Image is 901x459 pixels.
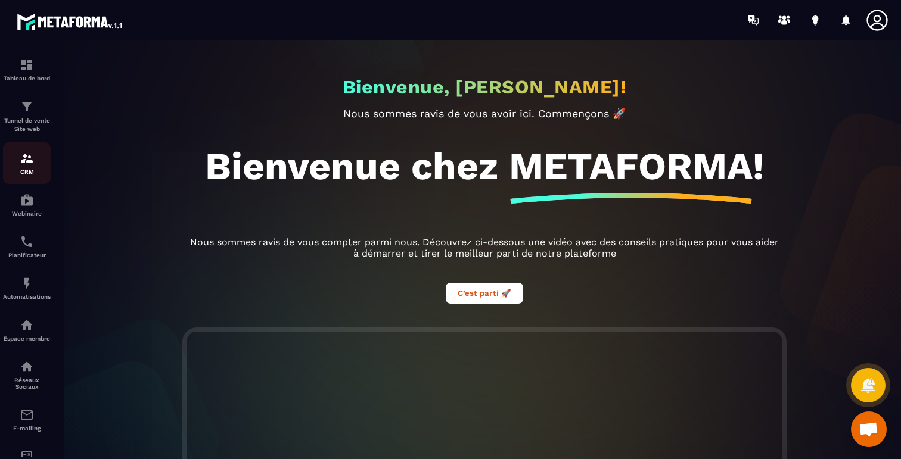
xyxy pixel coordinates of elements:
[3,425,51,432] p: E-mailing
[3,309,51,351] a: automationsautomationsEspace membre
[3,335,51,342] p: Espace membre
[20,276,34,291] img: automations
[20,58,34,72] img: formation
[3,168,51,175] p: CRM
[20,408,34,422] img: email
[20,193,34,207] img: automations
[446,287,523,298] a: C’est parti 🚀
[17,11,124,32] img: logo
[205,143,764,189] h1: Bienvenue chez METAFORMA!
[851,411,887,447] div: Ouvrir le chat
[187,107,782,120] p: Nous sommes ravis de vous avoir ici. Commençons 🚀
[20,318,34,332] img: automations
[446,283,523,304] button: C’est parti 🚀
[3,49,51,90] a: formationformationTableau de bord
[3,75,51,82] p: Tableau de bord
[20,151,34,166] img: formation
[187,236,782,259] p: Nous sommes ravis de vous compter parmi nous. Découvrez ci-dessous une vidéo avec des conseils pr...
[3,226,51,267] a: schedulerschedulerPlanificateur
[20,235,34,249] img: scheduler
[3,267,51,309] a: automationsautomationsAutomatisations
[3,377,51,390] p: Réseaux Sociaux
[3,293,51,300] p: Automatisations
[3,399,51,441] a: emailemailE-mailing
[3,210,51,217] p: Webinaire
[3,252,51,258] p: Planificateur
[343,76,627,98] h2: Bienvenue, [PERSON_NAME]!
[3,90,51,142] a: formationformationTunnel de vente Site web
[20,99,34,114] img: formation
[3,117,51,133] p: Tunnel de vente Site web
[3,184,51,226] a: automationsautomationsWebinaire
[20,360,34,374] img: social-network
[3,351,51,399] a: social-networksocial-networkRéseaux Sociaux
[3,142,51,184] a: formationformationCRM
